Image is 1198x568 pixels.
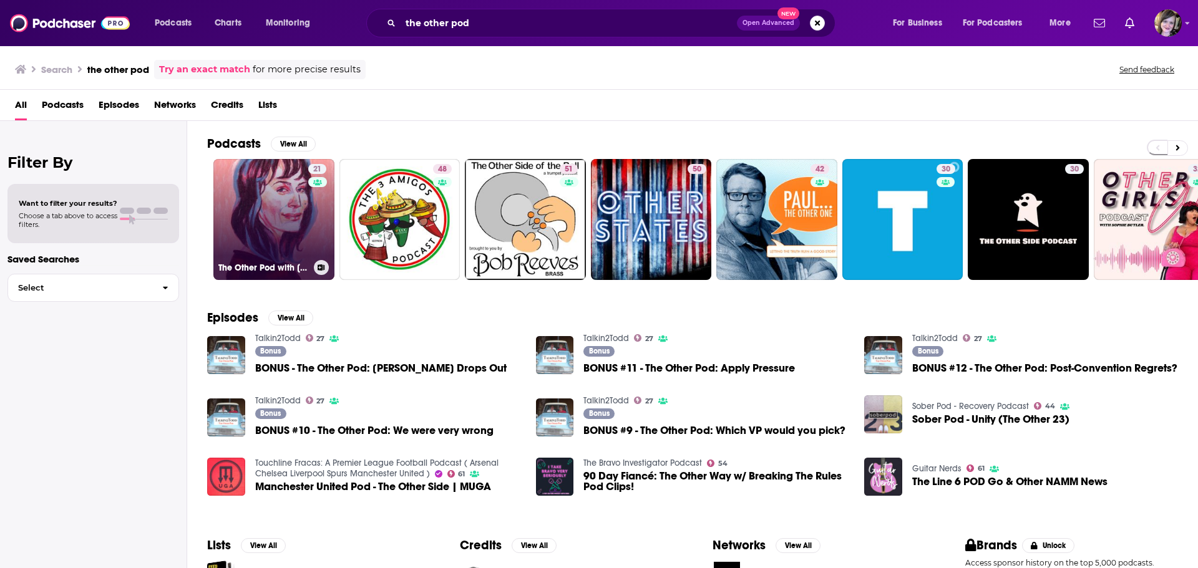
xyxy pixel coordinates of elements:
[955,13,1041,33] button: open menu
[912,476,1108,487] a: The Line 6 POD Go & Other NAMM News
[8,284,152,292] span: Select
[1070,163,1079,176] span: 30
[974,336,982,342] span: 27
[207,537,286,553] a: ListsView All
[215,14,241,32] span: Charts
[536,458,574,496] a: 90 Day Fiancé: The Other Way w/ Breaking The Rules Pod Clips!
[1120,12,1139,34] a: Show notifications dropdown
[213,159,334,280] a: 21The Other Pod with [PERSON_NAME]
[401,13,737,33] input: Search podcasts, credits, & more...
[260,347,281,355] span: Bonus
[253,62,361,77] span: for more precise results
[777,7,800,19] span: New
[41,64,72,75] h3: Search
[716,159,837,280] a: 42
[207,398,245,436] img: BONUS #10 - The Other Pod: We were very wrong
[271,137,316,152] button: View All
[713,537,766,553] h2: Networks
[634,334,653,342] a: 27
[155,14,192,32] span: Podcasts
[438,163,447,176] span: 48
[693,163,701,176] span: 50
[1154,9,1182,37] span: Logged in as IAmMBlankenship
[884,13,958,33] button: open menu
[218,262,309,273] h3: The Other Pod with [PERSON_NAME]
[811,164,829,174] a: 42
[978,466,985,471] span: 61
[207,537,231,553] h2: Lists
[378,9,847,37] div: Search podcasts, credits, & more...
[207,336,245,374] a: BONUS - The Other Pod: Biden Drops Out
[713,537,821,553] a: NetworksView All
[207,310,313,325] a: EpisodesView All
[207,13,249,33] a: Charts
[912,401,1029,412] a: Sober Pod - Recovery Podcast
[159,62,250,77] a: Try an exact match
[893,14,942,32] span: For Business
[7,274,179,302] button: Select
[255,333,301,344] a: Talkin2Todd
[10,11,130,35] img: Podchaser - Follow, Share and Rate Podcasts
[458,471,465,477] span: 61
[864,395,902,433] img: Sober Pod - Unity (The Other 23)
[447,470,465,478] a: 61
[912,414,1069,425] a: Sober Pod - Unity (The Other 23)
[776,538,821,553] button: View All
[1034,402,1055,410] a: 44
[255,363,507,373] span: BONUS - The Other Pod: [PERSON_NAME] Drops Out
[1041,13,1086,33] button: open menu
[258,95,277,120] span: Lists
[918,347,938,355] span: Bonus
[42,95,84,120] span: Podcasts
[207,136,316,152] a: PodcastsView All
[460,537,557,553] a: CreditsView All
[583,333,629,344] a: Talkin2Todd
[1045,403,1055,409] span: 44
[308,164,326,174] a: 21
[536,398,574,436] img: BONUS #9 - The Other Pod: Which VP would you pick?
[255,481,491,492] a: Manchester United Pod - The Other Side | MUGA
[19,199,117,208] span: Want to filter your results?
[688,164,706,174] a: 50
[963,14,1023,32] span: For Podcasters
[707,460,728,467] a: 54
[536,336,574,374] a: BONUS #11 - The Other Pod: Apply Pressure
[1022,538,1075,553] button: Unlock
[211,95,243,120] a: Credits
[963,334,982,342] a: 27
[583,471,849,492] a: 90 Day Fiancé: The Other Way w/ Breaking The Rules Pod Clips!
[260,410,281,417] span: Bonus
[816,163,824,176] span: 42
[967,465,985,472] a: 61
[99,95,139,120] span: Episodes
[255,425,494,436] a: BONUS #10 - The Other Pod: We were very wrong
[313,163,321,176] span: 21
[912,333,958,344] a: Talkin2Todd
[583,363,795,373] a: BONUS #11 - The Other Pod: Apply Pressure
[339,159,460,280] a: 48
[1089,12,1110,34] a: Show notifications dropdown
[207,136,261,152] h2: Podcasts
[1154,9,1182,37] button: Show profile menu
[842,159,963,280] a: 30
[15,95,27,120] a: All
[634,397,653,404] a: 27
[583,425,845,436] a: BONUS #9 - The Other Pod: Which VP would you pick?
[433,164,452,174] a: 48
[718,461,728,466] span: 54
[316,336,324,342] span: 27
[864,458,902,496] a: The Line 6 POD Go & Other NAMM News
[737,16,800,31] button: Open AdvancedNew
[154,95,196,120] span: Networks
[207,458,245,496] img: Manchester United Pod - The Other Side | MUGA
[864,336,902,374] img: BONUS #12 - The Other Pod: Post-Convention Regrets?
[512,538,557,553] button: View All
